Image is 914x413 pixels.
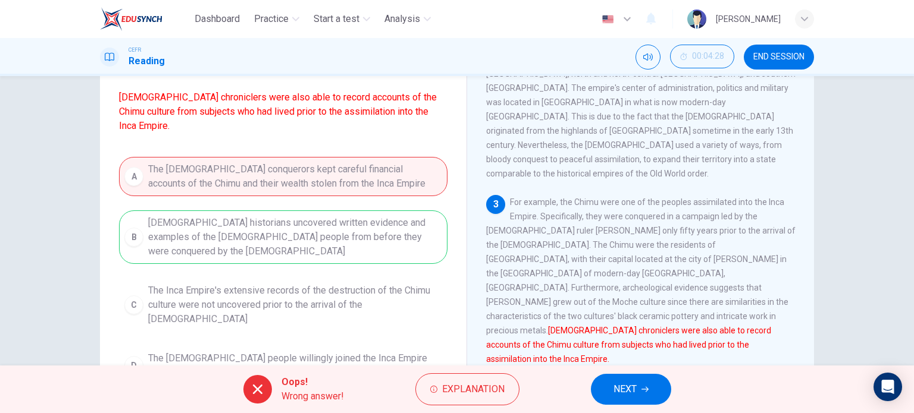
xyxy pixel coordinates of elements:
[281,375,344,389] span: Oops!
[129,54,165,68] h1: Reading
[100,7,162,31] img: EduSynch logo
[384,12,420,26] span: Analysis
[314,12,359,26] span: Start a test
[692,52,724,61] span: 00:04:28
[687,10,706,29] img: Profile picture
[636,45,661,70] div: Mute
[309,8,375,30] button: Start a test
[190,8,245,30] button: Dashboard
[100,7,190,31] a: EduSynch logo
[874,373,902,401] div: Open Intercom Messenger
[600,15,615,24] img: en
[129,46,141,54] span: CEFR
[380,8,436,30] button: Analysis
[195,12,240,26] span: Dashboard
[249,8,304,30] button: Practice
[753,52,805,62] span: END SESSION
[442,381,505,398] span: Explanation
[670,45,734,68] button: 00:04:28
[415,373,519,405] button: Explanation
[613,381,637,398] span: NEXT
[119,92,437,131] font: [DEMOGRAPHIC_DATA] chroniclers were also able to record accounts of the Chimu culture from subjec...
[716,12,781,26] div: [PERSON_NAME]
[486,197,796,364] span: For example, the Chimu were one of the peoples assimilated into the Inca Empire. Specifically, th...
[670,45,734,70] div: Hide
[744,45,814,70] button: END SESSION
[281,389,344,403] span: Wrong answer!
[486,195,505,214] div: 3
[486,326,771,364] font: [DEMOGRAPHIC_DATA] chroniclers were also able to record accounts of the Chimu culture from subjec...
[591,374,671,405] button: NEXT
[119,62,447,133] span: Which sentence is most similar to the following sentence from the paragraph?
[254,12,289,26] span: Practice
